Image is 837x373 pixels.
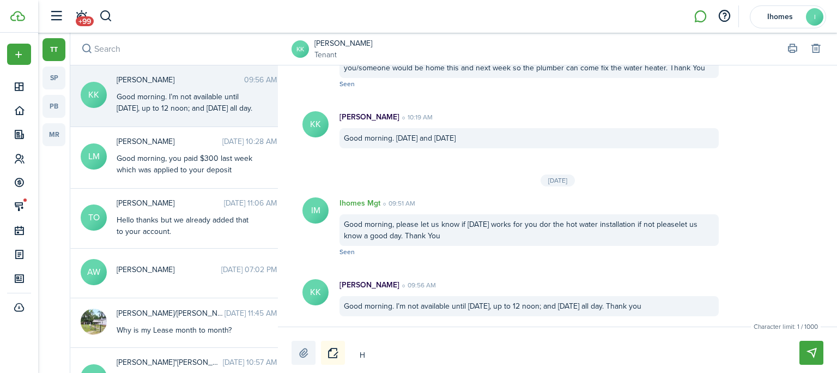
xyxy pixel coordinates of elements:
[339,296,719,316] div: Good morning. I’m not available until [DATE], up to 12 noon; and [DATE] all day. Thank you
[380,198,415,208] time: 09:51 AM
[302,197,329,224] avatar-text: IM
[223,357,277,368] time: [DATE] 10:57 AM
[339,111,399,123] p: [PERSON_NAME]
[76,16,94,26] span: +99
[71,3,92,31] a: Notifications
[715,7,733,26] button: Open resource center
[81,82,107,108] avatar-text: KK
[339,128,719,148] div: Good morning. [DATE] and [DATE]
[541,175,575,186] div: [DATE]
[314,38,372,49] a: [PERSON_NAME]
[7,44,31,65] button: Open menu
[81,309,107,335] img: Anthony/Christina Wright/Maples
[806,8,823,26] avatar-text: I
[302,279,329,305] avatar-text: KK
[224,197,277,209] time: [DATE] 11:06 AM
[117,136,222,147] span: LAKEISHA McCANT
[43,38,65,61] a: tt
[117,308,225,319] span: Anthony/Christina Wright/Maples
[81,143,107,170] avatar-text: LM
[751,322,821,332] small: Character limit: 1 / 1000
[808,41,823,57] button: Delete
[399,280,436,290] time: 09:56 AM
[79,41,94,57] button: Search
[225,308,277,319] time: [DATE] 11:45 AM
[43,123,65,146] a: mr
[314,49,372,61] a: Tenant
[799,341,823,365] button: Send
[222,136,277,147] time: [DATE] 10:28 AM
[339,79,355,89] span: Seen
[81,204,107,231] avatar-text: TO
[785,41,800,57] button: Print
[43,95,65,118] a: pb
[339,247,355,257] span: Seen
[117,91,253,125] div: Good morning. I’m not available until [DATE], up to 12 noon; and [DATE] all day. Thank you
[117,357,223,368] span: Nicholas De"Shawn
[70,33,286,65] input: search
[339,214,719,246] div: Good morning, please let us know if [DATE] works for you dor the hot water installation if not pl...
[339,197,380,209] p: Ihomes Mgt
[81,259,107,285] avatar-text: AW
[117,74,244,86] span: Kia Kirkman
[758,13,802,21] span: Ihomes
[43,67,65,89] a: sp
[302,111,329,137] avatar-text: KK
[399,112,433,122] time: 10:19 AM
[117,264,221,275] span: Amaria Waree
[339,279,399,291] p: [PERSON_NAME]
[10,11,25,21] img: TenantCloud
[117,214,253,237] div: Hello thanks but we already added that to your account.
[117,324,253,336] div: Why is my Lease month to month?
[99,7,113,26] button: Search
[244,74,277,86] time: 09:56 AM
[46,6,66,27] button: Open sidebar
[221,264,277,275] time: [DATE] 07:02 PM
[117,197,224,209] span: Tikenia Oliver
[321,341,345,365] button: Notice
[292,40,309,58] a: KK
